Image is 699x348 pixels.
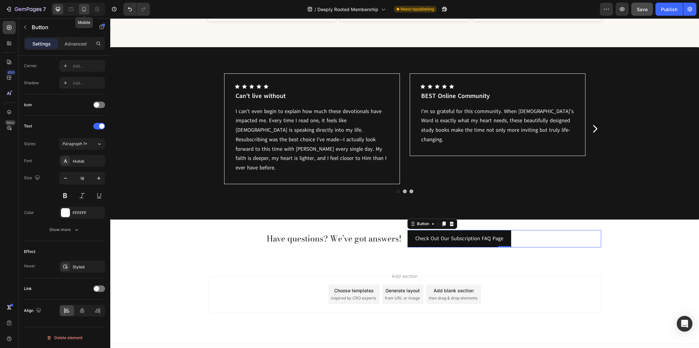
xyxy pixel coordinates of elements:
[73,210,103,216] div: FFFFFF
[305,203,320,208] div: Button
[275,277,310,283] span: from URL or image
[6,70,16,75] div: 450
[125,88,278,155] p: I can’t even begin to explain how much these devotionals have impacted me. Every time I read one,...
[275,269,310,276] div: Generate layout
[24,63,37,69] div: Corner
[123,3,150,16] div: Undo/Redo
[24,141,35,147] div: Styles
[24,333,105,343] button: Delete element
[32,40,51,47] p: Settings
[655,3,683,16] button: Publish
[110,18,699,348] iframe: Design area
[323,269,363,276] div: Add blank section
[314,6,316,13] span: /
[62,141,87,147] span: Paragraph 1*
[32,23,87,31] p: Button
[5,120,16,125] div: Beta
[311,88,464,126] p: I’m so grateful for this community. When [DEMOGRAPHIC_DATA]’s Word is exactly what my heart needs...
[224,269,263,276] div: Choose templates
[221,277,266,283] span: inspired by CRO experts
[293,171,296,175] button: Dot
[24,249,35,255] div: Effect
[24,102,32,108] div: Icon
[24,263,35,269] div: Hover
[24,210,34,216] div: Color
[73,80,103,86] div: Add...
[637,7,648,12] span: Save
[43,5,46,13] p: 7
[677,316,692,332] div: Open Intercom Messenger
[64,40,87,47] p: Advanced
[318,277,367,283] span: then drag & drop elements
[401,6,434,12] span: Need republishing
[661,6,677,13] div: Publish
[317,6,378,13] span: Deeply Rooted Membership
[279,254,310,261] span: Add section
[24,80,39,86] div: Shadow
[24,174,41,183] div: Size
[3,3,49,16] button: 7
[24,123,32,129] div: Text
[311,74,464,82] p: BEST Online Community
[297,212,401,229] button: <p>Check Out Our Subscription FAQ Page</p>
[73,158,103,164] div: Akatab
[305,216,393,225] p: Check Out Our Subscription FAQ Page
[24,224,105,236] button: Show more
[286,171,290,175] button: Dot
[59,138,105,150] button: Paragraph 1*
[631,3,653,16] button: Save
[24,158,32,164] div: Font
[125,74,278,82] p: Can't live without
[73,264,103,270] div: Styled
[299,171,303,175] button: Dot
[49,226,80,233] div: Show more
[73,63,103,69] div: Add...
[24,306,43,315] div: Align
[479,105,490,116] button: Carousel Next Arrow
[46,334,82,342] div: Delete element
[24,286,32,292] div: Link
[98,214,292,226] h2: Have questions? We’ve got answers!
